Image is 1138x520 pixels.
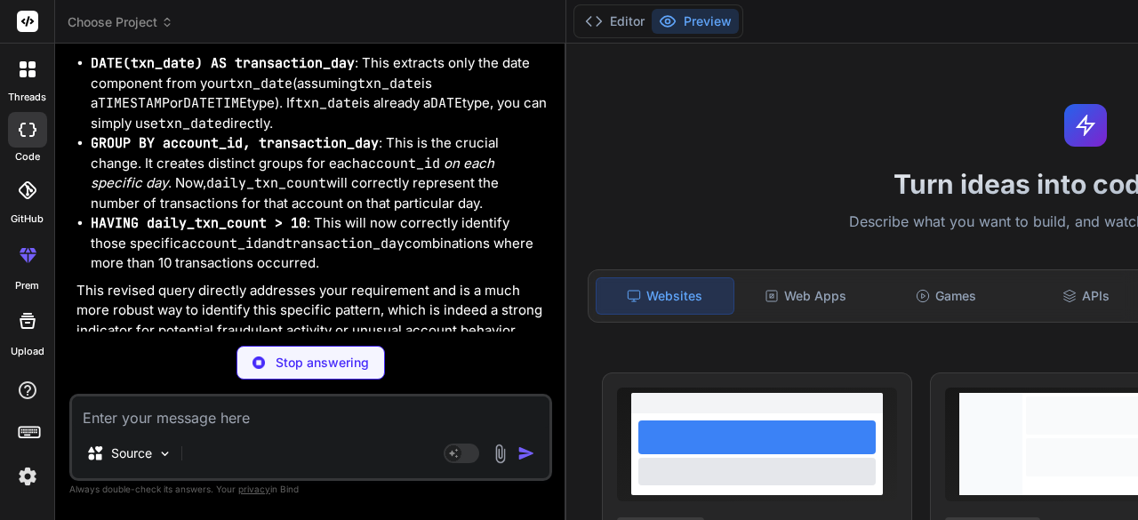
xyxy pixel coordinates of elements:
[91,213,549,274] li: : This will now correctly identify those specific and combinations where more than 10 transaction...
[295,94,359,112] code: txn_date
[158,115,222,132] code: txn_date
[98,94,170,112] code: TIMESTAMP
[490,444,510,464] img: attachment
[91,214,307,232] code: HAVING daily_txn_count > 10
[183,94,247,112] code: DATETIME
[8,90,46,105] label: threads
[68,13,173,31] span: Choose Project
[228,75,293,92] code: txn_date
[69,481,552,498] p: Always double-check its answers. Your in Bind
[91,54,355,72] code: DATE(txn_date) AS transaction_day
[206,174,326,192] code: daily_txn_count
[360,155,440,172] code: account_id
[430,94,462,112] code: DATE
[181,235,261,252] code: account_id
[596,277,734,315] div: Websites
[238,484,270,494] span: privacy
[91,134,379,152] code: GROUP BY account_id, transaction_day
[652,9,739,34] button: Preview
[357,75,421,92] code: txn_date
[878,277,1014,315] div: Games
[12,461,43,492] img: settings
[157,446,172,461] img: Pick Models
[276,354,369,372] p: Stop answering
[111,444,152,462] p: Source
[15,149,40,164] label: code
[76,281,549,341] p: This revised query directly addresses your requirement and is a much more robust way to identify ...
[738,277,875,315] div: Web Apps
[517,444,535,462] img: icon
[11,212,44,227] label: GitHub
[284,235,405,252] code: transaction_day
[15,278,39,293] label: prem
[91,133,549,213] li: : This is the crucial change. It creates distinct groups for each . Now, will correctly represent...
[11,344,44,359] label: Upload
[91,53,549,133] li: : This extracts only the date component from your (assuming is a or type). If is already a type, ...
[578,9,652,34] button: Editor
